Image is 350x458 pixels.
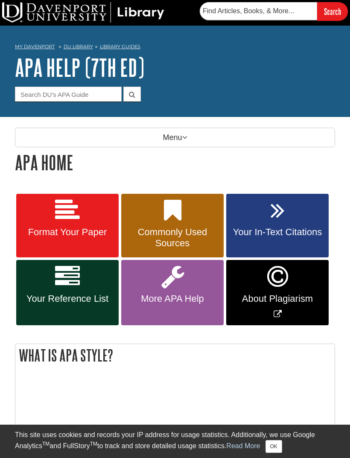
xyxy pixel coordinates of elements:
a: Link opens in new window [226,260,329,325]
sup: TM [42,441,50,447]
input: Search [317,2,348,20]
img: DU Library [2,2,164,23]
a: Your Reference List [16,260,119,325]
p: Menu [15,128,335,147]
a: Read More [226,442,260,449]
span: Format Your Paper [23,227,112,238]
span: Your Reference List [23,293,112,304]
a: More APA Help [121,260,224,325]
a: Your In-Text Citations [226,194,329,258]
span: Commonly Used Sources [128,227,217,249]
a: DU Library [64,44,93,50]
form: Searches DU Library's articles, books, and more [200,2,348,20]
a: My Davenport [15,43,55,50]
a: APA Help (7th Ed) [15,54,144,81]
h2: What is APA Style? [15,344,335,367]
input: Find Articles, Books, & More... [200,2,317,20]
nav: breadcrumb [15,41,335,55]
a: Commonly Used Sources [121,194,224,258]
span: About Plagiarism [233,293,322,304]
input: Search DU's APA Guide [15,87,122,102]
sup: TM [90,441,97,447]
div: This site uses cookies and records your IP address for usage statistics. Additionally, we use Goo... [15,430,335,453]
a: Format Your Paper [16,194,119,258]
button: Close [265,440,282,453]
a: Library Guides [100,44,140,50]
span: More APA Help [128,293,217,304]
span: Your In-Text Citations [233,227,322,238]
h1: APA Home [15,152,335,173]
